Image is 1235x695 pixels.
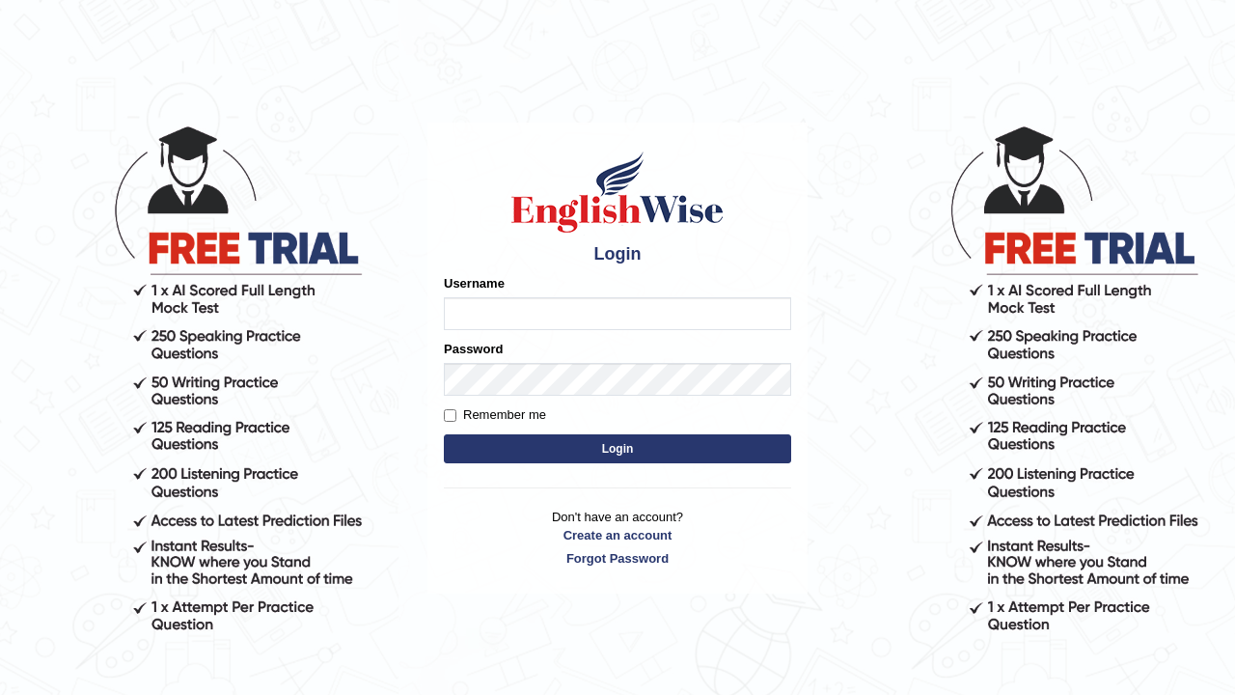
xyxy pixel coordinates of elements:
[444,526,791,544] a: Create an account
[444,405,546,425] label: Remember me
[444,409,456,422] input: Remember me
[444,245,791,264] h4: Login
[444,434,791,463] button: Login
[508,149,727,236] img: Logo of English Wise sign in for intelligent practice with AI
[444,549,791,568] a: Forgot Password
[444,508,791,568] p: Don't have an account?
[444,274,505,292] label: Username
[444,340,503,358] label: Password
